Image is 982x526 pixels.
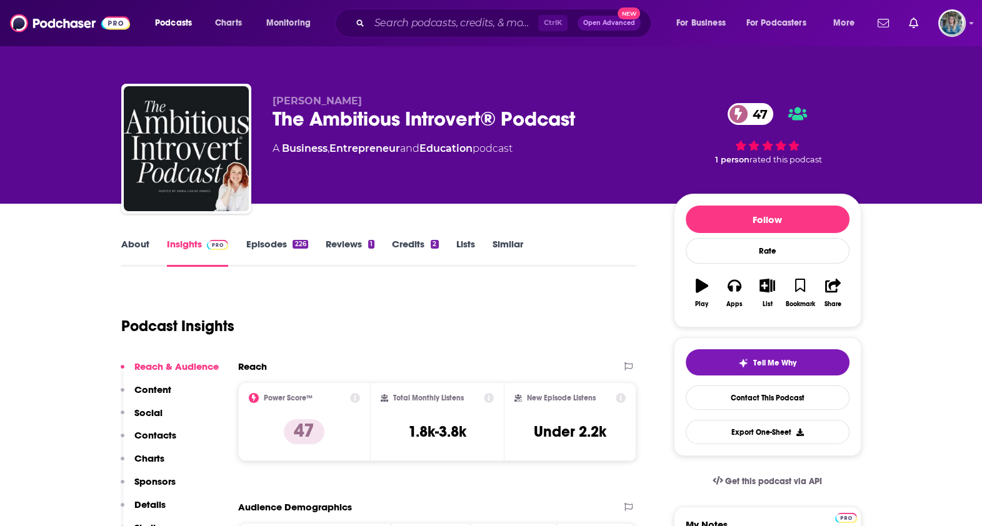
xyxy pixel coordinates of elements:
[703,466,833,497] a: Get this podcast via API
[728,103,774,125] a: 47
[328,142,329,154] span: ,
[835,511,857,523] a: Pro website
[740,103,774,125] span: 47
[282,142,328,154] a: Business
[134,499,166,510] p: Details
[726,300,743,308] div: Apps
[246,238,308,267] a: Episodes226
[134,407,163,419] p: Social
[824,13,870,33] button: open menu
[264,394,313,402] h2: Power Score™
[938,9,966,37] span: Logged in as EllaDavidson
[266,14,311,32] span: Monitoring
[753,358,796,368] span: Tell Me Why
[215,14,242,32] span: Charts
[583,20,635,26] span: Open Advanced
[686,206,849,233] button: Follow
[392,238,438,267] a: Credits2
[686,385,849,410] a: Contact This Podcast
[207,240,229,250] img: Podchaser Pro
[400,142,419,154] span: and
[134,429,176,441] p: Contacts
[904,12,923,34] a: Show notifications dropdown
[746,14,806,32] span: For Podcasters
[538,15,568,31] span: Ctrl K
[431,240,438,249] div: 2
[146,13,208,33] button: open menu
[833,14,854,32] span: More
[121,384,171,407] button: Content
[816,270,849,315] button: Share
[347,9,663,37] div: Search podcasts, credits, & more...
[738,13,824,33] button: open menu
[134,384,171,395] p: Content
[408,422,466,441] h3: 1.8k-3.8k
[527,394,596,402] h2: New Episode Listens
[293,240,308,249] div: 226
[121,452,164,475] button: Charts
[393,394,464,402] h2: Total Monthly Listens
[695,300,708,308] div: Play
[751,270,783,315] button: List
[10,11,130,35] img: Podchaser - Follow, Share and Rate Podcasts
[121,475,176,499] button: Sponsors
[738,358,748,368] img: tell me why sparkle
[725,476,822,487] span: Get this podcast via API
[578,16,641,31] button: Open AdvancedNew
[121,429,176,452] button: Contacts
[134,475,176,487] p: Sponsors
[134,360,219,372] p: Reach & Audience
[938,9,966,37] img: User Profile
[686,420,849,444] button: Export One-Sheet
[134,452,164,464] p: Charts
[207,13,249,33] a: Charts
[238,360,267,372] h2: Reach
[676,14,726,32] span: For Business
[326,238,374,267] a: Reviews1
[686,349,849,375] button: tell me why sparkleTell Me Why
[121,238,149,267] a: About
[121,317,234,335] h1: Podcast Insights
[938,9,966,37] button: Show profile menu
[718,270,751,315] button: Apps
[686,270,718,315] button: Play
[763,300,773,308] div: List
[534,422,606,441] h3: Under 2.2k
[121,360,219,384] button: Reach & Audience
[273,141,513,156] div: A podcast
[835,513,857,523] img: Podchaser Pro
[715,155,749,164] span: 1 person
[121,499,166,522] button: Details
[785,300,814,308] div: Bookmark
[686,238,849,264] div: Rate
[674,95,861,172] div: 47 1 personrated this podcast
[273,95,362,107] span: [PERSON_NAME]
[329,142,400,154] a: Entrepreneur
[368,240,374,249] div: 1
[155,14,192,32] span: Podcasts
[749,155,822,164] span: rated this podcast
[284,419,324,444] p: 47
[873,12,894,34] a: Show notifications dropdown
[618,7,640,19] span: New
[258,13,327,33] button: open menu
[419,142,473,154] a: Education
[824,300,841,308] div: Share
[456,238,475,267] a: Lists
[238,501,352,513] h2: Audience Demographics
[167,238,229,267] a: InsightsPodchaser Pro
[124,86,249,211] img: The Ambitious Introvert® Podcast
[784,270,816,315] button: Bookmark
[493,238,523,267] a: Similar
[668,13,741,33] button: open menu
[369,13,538,33] input: Search podcasts, credits, & more...
[121,407,163,430] button: Social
